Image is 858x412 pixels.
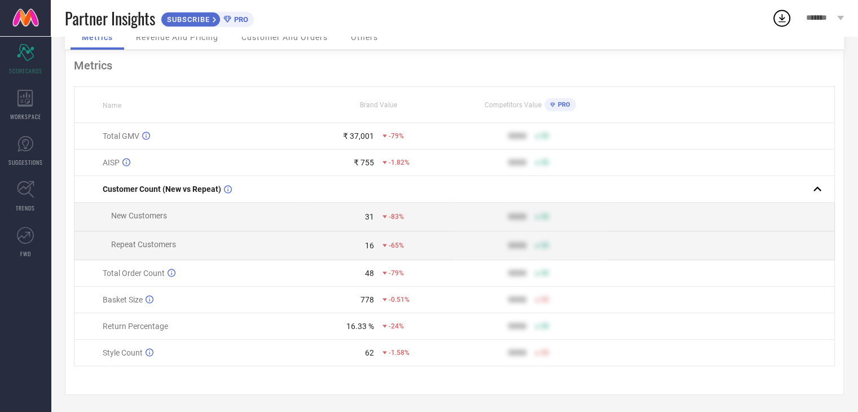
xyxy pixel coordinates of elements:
[508,132,526,141] div: 9999
[541,242,549,249] span: 50
[20,249,31,258] span: FWD
[389,242,404,249] span: -65%
[161,15,213,24] span: SUBSCRIBE
[360,101,397,109] span: Brand Value
[136,33,218,42] span: Revenue And Pricing
[389,296,410,304] span: -0.51%
[9,67,42,75] span: SCORECARDS
[346,322,374,331] div: 16.33 %
[343,132,374,141] div: ₹ 37,001
[508,241,526,250] div: 9999
[365,241,374,250] div: 16
[389,132,404,140] span: -79%
[103,102,121,109] span: Name
[103,158,120,167] span: AISP
[365,348,374,357] div: 62
[508,348,526,357] div: 9999
[365,269,374,278] div: 48
[541,349,549,357] span: 50
[508,269,526,278] div: 9999
[365,212,374,221] div: 31
[389,159,410,166] span: -1.82%
[241,33,328,42] span: Customer And Orders
[508,295,526,304] div: 9999
[541,132,549,140] span: 50
[103,269,165,278] span: Total Order Count
[16,204,35,212] span: TRENDS
[354,158,374,167] div: ₹ 755
[360,295,374,304] div: 778
[508,322,526,331] div: 9999
[103,348,143,357] span: Style Count
[389,349,410,357] span: -1.58%
[541,322,549,330] span: 50
[555,101,570,108] span: PRO
[82,33,113,42] span: Metrics
[389,213,404,221] span: -83%
[231,15,248,24] span: PRO
[541,296,549,304] span: 50
[485,101,542,109] span: Competitors Value
[541,213,549,221] span: 50
[103,322,168,331] span: Return Percentage
[508,212,526,221] div: 9999
[8,158,43,166] span: SUGGESTIONS
[508,158,526,167] div: 9999
[103,132,139,141] span: Total GMV
[389,322,404,330] span: -24%
[65,7,155,30] span: Partner Insights
[103,185,221,194] span: Customer Count (New vs Repeat)
[351,33,378,42] span: Others
[772,8,792,28] div: Open download list
[389,269,404,277] span: -79%
[74,59,835,72] div: Metrics
[111,211,167,220] span: New Customers
[541,159,549,166] span: 50
[103,295,143,304] span: Basket Size
[10,112,41,121] span: WORKSPACE
[541,269,549,277] span: 50
[111,240,176,249] span: Repeat Customers
[161,9,254,27] a: SUBSCRIBEPRO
